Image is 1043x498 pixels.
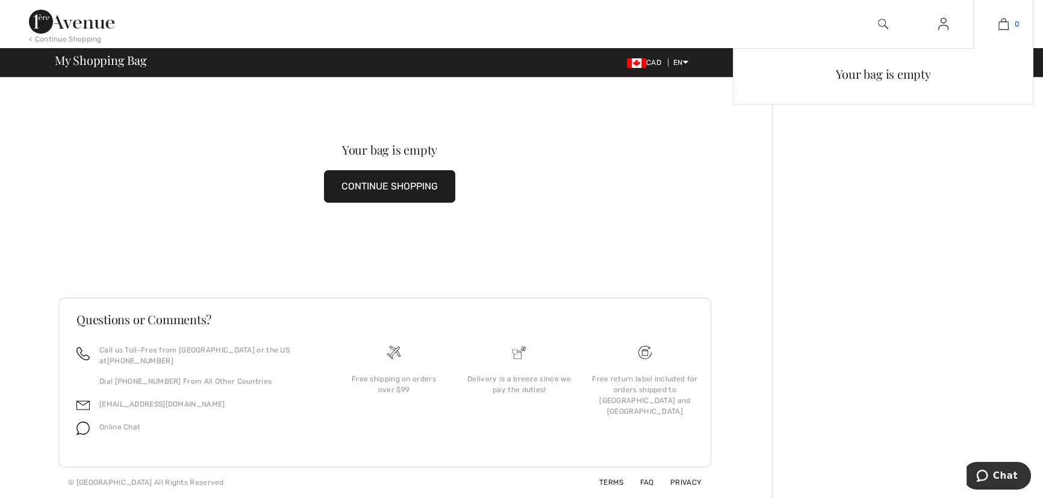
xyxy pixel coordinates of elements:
a: 0 [974,17,1033,31]
img: 1ère Avenue [29,10,114,34]
span: Online Chat [99,423,140,431]
h3: Questions or Comments? [76,313,693,325]
a: Terms [585,478,624,487]
a: [PHONE_NUMBER] [107,357,173,365]
img: call [76,347,90,360]
img: search the website [878,17,888,31]
img: Canadian Dollar [627,58,646,68]
img: chat [76,422,90,435]
button: CONTINUE SHOPPING [324,170,455,203]
div: Delivery is a breeze since we pay the duties! [466,373,572,395]
div: Free shipping on orders over $99 [341,373,447,395]
p: Dial [PHONE_NUMBER] From All Other Countries [99,376,317,387]
img: email [76,399,90,412]
img: Free shipping on orders over $99 [638,346,652,359]
div: Your bag is empty [92,144,688,156]
img: My Bag [998,17,1009,31]
div: © [GEOGRAPHIC_DATA] All Rights Reserved [68,477,224,488]
iframe: Opens a widget where you can chat to one of our agents [967,462,1031,492]
div: Free return label included for orders shipped to [GEOGRAPHIC_DATA] and [GEOGRAPHIC_DATA] [592,373,698,417]
div: < Continue Shopping [29,34,102,45]
a: Privacy [656,478,702,487]
a: Sign In [929,17,958,32]
img: My Info [938,17,948,31]
img: Delivery is a breeze since we pay the duties! [512,346,526,359]
p: Call us Toll-Free from [GEOGRAPHIC_DATA] or the US at [99,345,317,366]
span: 0 [1015,19,1020,29]
span: CAD [627,58,666,67]
a: [EMAIL_ADDRESS][DOMAIN_NAME] [99,400,225,408]
img: Free shipping on orders over $99 [387,346,400,359]
span: My Shopping Bag [55,54,147,66]
span: EN [673,58,688,67]
div: Your bag is empty [743,58,1023,90]
a: FAQ [626,478,654,487]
